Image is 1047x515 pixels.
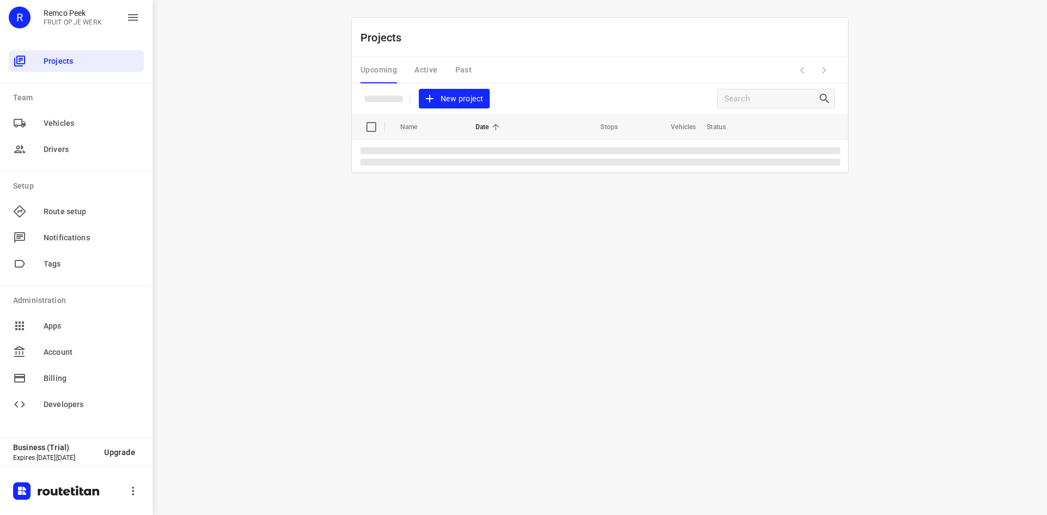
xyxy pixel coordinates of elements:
input: Search projects [724,90,818,107]
p: Business (Trial) [13,443,95,452]
div: Apps [9,315,144,337]
div: Vehicles [9,112,144,134]
div: Projects [9,50,144,72]
div: Search [818,92,834,105]
span: Date [476,120,503,134]
div: Account [9,341,144,363]
span: Apps [44,320,140,332]
span: Drivers [44,144,140,155]
span: Upgrade [104,448,135,457]
div: Billing [9,367,144,389]
span: Vehicles [657,120,696,134]
div: Route setup [9,201,144,222]
div: R [9,7,31,28]
span: Stops [586,120,618,134]
div: Notifications [9,227,144,249]
div: Developers [9,393,144,415]
p: Setup [13,180,144,192]
div: Drivers [9,138,144,160]
span: Projects [44,56,140,67]
span: Previous Page [791,59,813,81]
span: Notifications [44,232,140,244]
p: Expires [DATE][DATE] [13,454,95,462]
p: Remco Peek [44,9,102,17]
span: Name [400,120,432,134]
span: Account [44,347,140,358]
button: New project [419,89,490,109]
span: Billing [44,373,140,384]
span: Status [707,120,740,134]
span: Route setup [44,206,140,217]
p: FRUIT OP JE WERK [44,19,102,26]
p: Administration [13,295,144,306]
span: Tags [44,258,140,270]
p: Projects [360,29,411,46]
span: Developers [44,399,140,410]
span: New project [425,92,483,106]
span: Next Page [813,59,835,81]
button: Upgrade [95,443,144,462]
p: Team [13,92,144,104]
span: Vehicles [44,118,140,129]
div: Tags [9,253,144,275]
